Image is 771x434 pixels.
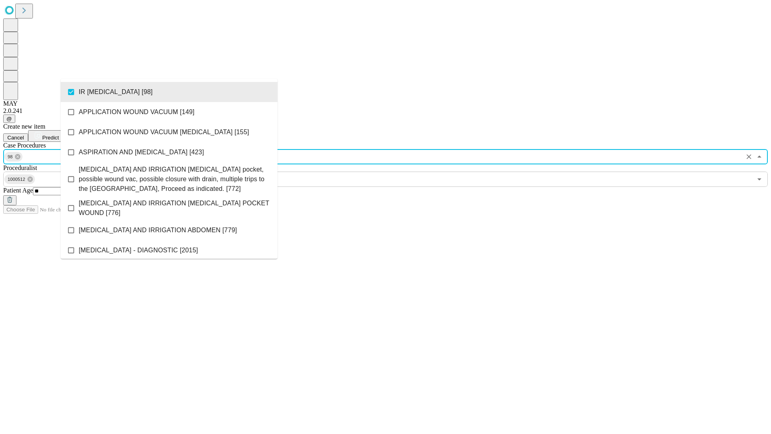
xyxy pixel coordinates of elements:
[754,151,765,162] button: Close
[79,127,249,137] span: APPLICATION WOUND VACUUM [MEDICAL_DATA] [155]
[28,130,65,142] button: Predict
[4,152,22,162] div: 98
[79,246,198,255] span: [MEDICAL_DATA] - DIAGNOSTIC [2015]
[4,152,16,162] span: 98
[79,199,271,218] span: [MEDICAL_DATA] AND IRRIGATION [MEDICAL_DATA] POCKET WOUND [776]
[3,133,28,142] button: Cancel
[3,187,33,194] span: Patient Age
[6,116,12,122] span: @
[42,135,59,141] span: Predict
[79,107,194,117] span: APPLICATION WOUND VACUUM [149]
[4,174,35,184] div: 1000512
[3,123,45,130] span: Create new item
[4,175,29,184] span: 1000512
[79,147,204,157] span: ASPIRATION AND [MEDICAL_DATA] [423]
[754,174,765,185] button: Open
[743,151,755,162] button: Clear
[3,115,15,123] button: @
[3,142,46,149] span: Scheduled Procedure
[3,164,37,171] span: Proceduralist
[7,135,24,141] span: Cancel
[3,107,768,115] div: 2.0.241
[79,87,153,97] span: IR [MEDICAL_DATA] [98]
[79,165,271,194] span: [MEDICAL_DATA] AND IRRIGATION [MEDICAL_DATA] pocket, possible wound vac, possible closure with dr...
[79,225,237,235] span: [MEDICAL_DATA] AND IRRIGATION ABDOMEN [779]
[3,100,768,107] div: MAY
